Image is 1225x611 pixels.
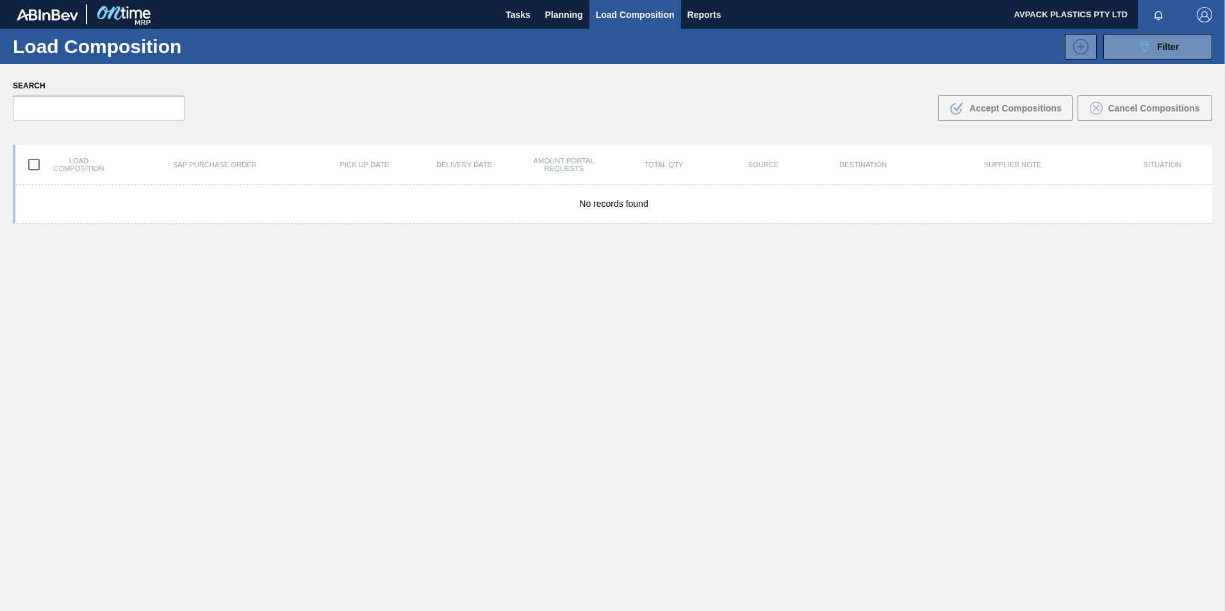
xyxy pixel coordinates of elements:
button: Filter [1103,34,1212,60]
div: Total Qty [614,161,714,168]
button: Accept Compositions [938,95,1073,121]
span: Tasks [504,7,532,22]
div: Destination [813,161,913,168]
span: No records found [579,199,648,209]
div: New Load Composition [1058,34,1097,60]
div: Supplier Note [913,161,1112,168]
span: Filter [1157,42,1179,52]
h1: Load Composition [13,39,224,54]
div: Source [714,161,814,168]
img: Logout [1197,7,1212,22]
div: Load composition [15,151,115,178]
div: Delivery Date [415,161,514,168]
button: Notifications [1138,6,1179,24]
img: TNhmsLtSVTkK8tSr43FrP2fwEKptu5GPRR3wAAAABJRU5ErkJggg== [17,9,78,20]
div: SAP Purchase Order [115,161,315,168]
span: Reports [687,7,721,22]
div: Pick up Date [315,161,415,168]
span: Planning [545,7,583,22]
button: Cancel Compositions [1078,95,1212,121]
span: Accept Compositions [969,103,1062,113]
span: Load Composition [596,7,675,22]
div: Situation [1112,161,1212,168]
label: Search [13,77,185,95]
span: Cancel Compositions [1108,103,1199,113]
div: Amount Portal Requests [514,157,614,172]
